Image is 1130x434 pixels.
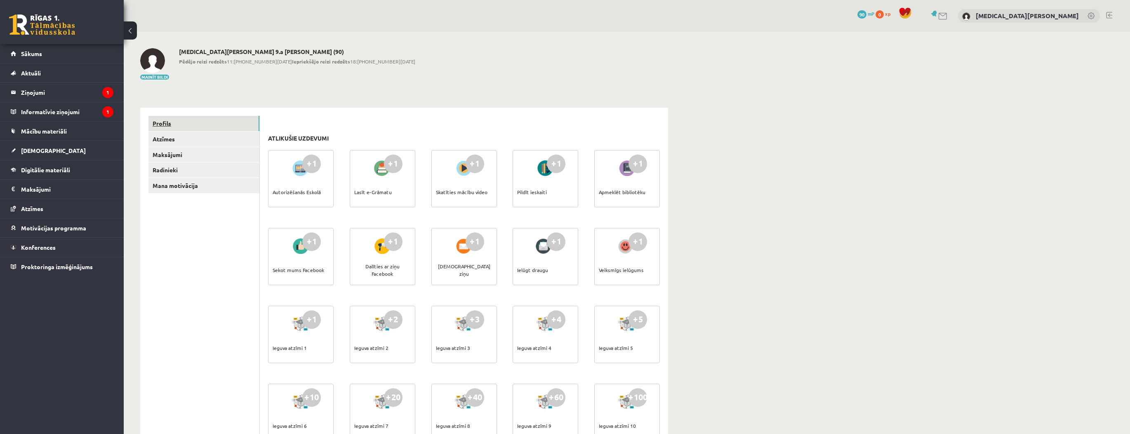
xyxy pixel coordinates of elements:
span: Motivācijas programma [21,224,86,232]
div: Ielūgt draugu [517,256,548,284]
a: Mācību materiāli [11,122,113,141]
a: Konferences [11,238,113,257]
div: +1 [547,155,565,173]
div: +1 [547,232,565,251]
span: Proktoringa izmēģinājums [21,263,93,270]
div: Ieguva atzīmi 2 [354,333,388,362]
a: [MEDICAL_DATA][PERSON_NAME] [976,12,1079,20]
a: +1 Autorizēšanās Eskolā [268,150,334,207]
div: Veiksmīgs ielūgums [599,256,644,284]
div: +60 [547,388,565,407]
h3: Atlikušie uzdevumi [268,135,329,142]
div: +20 [384,388,403,407]
i: 1 [102,106,113,117]
div: Lasīt e-Grāmatu [354,178,392,206]
span: Sākums [21,50,42,57]
legend: Ziņojumi [21,83,113,102]
div: [DEMOGRAPHIC_DATA] ziņu [436,256,492,284]
div: Ieguva atzīmi 5 [599,333,633,362]
div: +10 [302,388,321,407]
span: 90 [857,10,866,19]
span: [DEMOGRAPHIC_DATA] [21,147,86,154]
a: Mana motivācija [148,178,259,193]
div: +1 [384,155,403,173]
div: Skatīties mācību video [436,178,487,206]
a: Rīgas 1. Tālmācības vidusskola [9,14,75,35]
img: Nikita Gendeļmans [962,12,970,21]
a: Proktoringa izmēģinājums [11,257,113,276]
div: Autorizēšanās Eskolā [273,178,321,206]
a: Maksājumi [148,147,259,162]
span: Mācību materiāli [21,127,67,135]
span: 0 [876,10,884,19]
a: Atzīmes [11,199,113,218]
div: +40 [466,388,484,407]
b: Iepriekšējo reizi redzēts [292,58,350,65]
div: +100 [629,388,647,407]
div: Ieguva atzīmi 4 [517,333,551,362]
img: Nikita Gendeļmans [140,48,165,73]
a: Digitālie materiāli [11,160,113,179]
a: Informatīvie ziņojumi1 [11,102,113,121]
a: Maksājumi [11,180,113,199]
h2: [MEDICAL_DATA][PERSON_NAME] 9.a [PERSON_NAME] (90) [179,48,415,55]
div: Pildīt ieskaiti [517,178,547,206]
div: +1 [302,310,321,329]
div: +5 [629,310,647,329]
div: Apmeklēt bibliotēku [599,178,645,206]
div: +3 [466,310,484,329]
div: +1 [384,232,403,251]
a: Ziņojumi1 [11,83,113,102]
a: Motivācijas programma [11,218,113,237]
a: Atzīmes [148,131,259,147]
div: Dalīties ar ziņu Facebook [354,256,411,284]
span: 11:[PHONE_NUMBER][DATE] 18:[PHONE_NUMBER][DATE] [179,58,415,65]
a: Aktuāli [11,63,113,82]
a: [DEMOGRAPHIC_DATA] [11,141,113,160]
span: Konferences [21,244,56,251]
div: +2 [384,310,403,329]
legend: Informatīvie ziņojumi [21,102,113,121]
span: mP [868,10,874,17]
div: +1 [466,155,484,173]
div: Ieguva atzīmi 3 [436,333,470,362]
span: xp [885,10,890,17]
div: Ieguva atzīmi 1 [273,333,307,362]
b: Pēdējo reizi redzēts [179,58,227,65]
a: 0 xp [876,10,895,17]
div: +4 [547,310,565,329]
a: 90 mP [857,10,874,17]
i: 1 [102,87,113,98]
div: +1 [302,155,321,173]
div: +1 [302,232,321,251]
div: +1 [629,232,647,251]
legend: Maksājumi [21,180,113,199]
a: Radinieki [148,162,259,178]
span: Aktuāli [21,69,41,77]
a: Sākums [11,44,113,63]
span: Atzīmes [21,205,43,212]
div: +1 [629,155,647,173]
div: Sekot mums Facebook [273,256,324,284]
button: Mainīt bildi [140,75,169,80]
div: +1 [466,232,484,251]
a: Profils [148,116,259,131]
span: Digitālie materiāli [21,166,70,174]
